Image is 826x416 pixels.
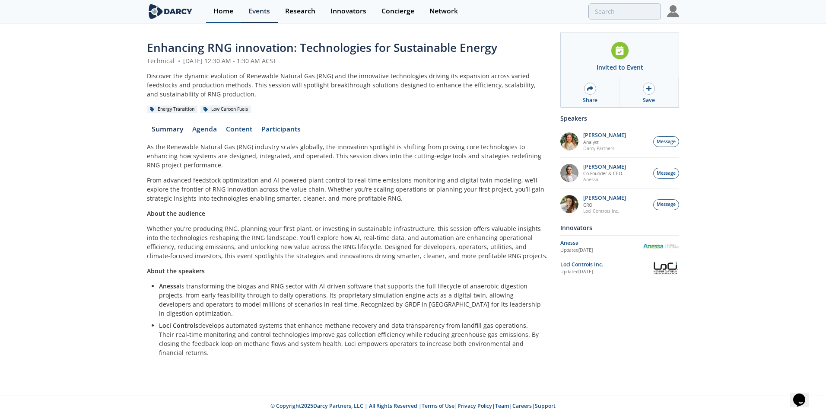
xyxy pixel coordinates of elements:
div: Updated [DATE] [560,247,643,254]
div: Save [643,96,655,104]
div: Innovators [560,220,679,235]
a: Team [495,402,509,410]
div: Discover the dynamic evolution of Renewable Natural Gas (RNG) and the innovative technologies dri... [147,71,548,99]
p: Anessa [583,176,626,182]
p: [PERSON_NAME] [583,195,626,201]
img: Loci Controls Inc. [652,260,679,275]
a: Content [221,126,257,136]
p: Darcy Partners [583,145,626,151]
a: Careers [512,402,532,410]
div: Invited to Event [597,63,643,72]
strong: About the audience [147,209,205,218]
p: Analyst [583,139,626,145]
input: Advanced Search [588,3,661,19]
div: Anessa [560,239,643,247]
div: Innovators [330,8,366,15]
p: [PERSON_NAME] [583,164,626,170]
div: Energy Transition [147,106,197,113]
div: Speakers [560,111,679,126]
img: 1fdb2308-3d70-46db-bc64-f6eabefcce4d [560,164,578,182]
a: Support [535,402,556,410]
iframe: chat widget [790,381,817,407]
button: Message [653,199,679,210]
p: © Copyright 2025 Darcy Partners, LLC | All Rights Reserved | | | | | [93,402,733,410]
a: Loci Controls Inc. Updated[DATE] Loci Controls Inc. [560,260,679,275]
strong: Anessa [159,282,180,290]
div: Home [213,8,233,15]
p: Co-Founder & CEO [583,170,626,176]
p: is transforming the biogas and RNG sector with AI-driven software that supports the full lifecycl... [159,282,542,318]
a: Participants [257,126,305,136]
a: Terms of Use [422,402,454,410]
div: Events [248,8,270,15]
span: Message [657,138,676,145]
span: Enhancing RNG innovation: Technologies for Sustainable Energy [147,40,497,55]
div: Share [583,96,597,104]
a: Privacy Policy [457,402,492,410]
p: CRO [583,202,626,208]
strong: About the speakers [147,267,205,275]
div: Technical [DATE] 12:30 AM - 1:30 AM ACST [147,56,548,65]
span: • [176,57,181,65]
p: As the Renewable Natural Gas (RNG) industry scales globally, the innovation spotlight is shifting... [147,142,548,170]
button: Message [653,168,679,179]
p: [PERSON_NAME] [583,132,626,138]
span: Message [657,201,676,208]
img: fddc0511-1997-4ded-88a0-30228072d75f [560,132,578,150]
img: Anessa [643,244,679,249]
p: Loci Controls Inc. [583,208,626,214]
p: develops automated systems that enhance methane recovery and data transparency from landfill gas ... [159,321,542,357]
a: Agenda [187,126,221,136]
p: From advanced feedstock optimization and AI-powered plant control to real-time emissions monitori... [147,176,548,203]
p: Whether you're producing RNG, planning your first plant, or investing in sustainable infrastructu... [147,224,548,260]
div: Updated [DATE] [560,269,652,275]
button: Message [653,136,679,147]
div: Low Carbon Fuels [200,106,251,113]
div: Research [285,8,315,15]
a: Anessa Updated[DATE] Anessa [560,239,679,254]
div: Loci Controls Inc. [560,261,652,269]
img: Profile [667,5,679,17]
div: Network [429,8,458,15]
strong: Loci Controls [159,321,198,330]
div: Concierge [381,8,414,15]
a: Summary [147,126,187,136]
img: logo-wide.svg [147,4,194,19]
img: 737ad19b-6c50-4cdf-92c7-29f5966a019e [560,195,578,213]
span: Message [657,170,676,177]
